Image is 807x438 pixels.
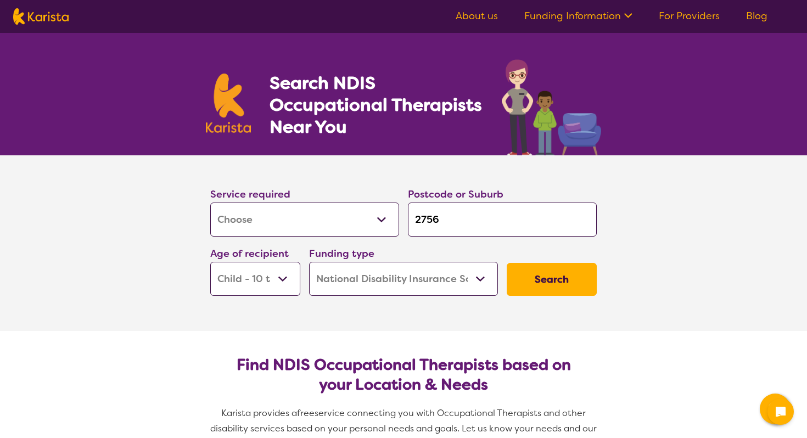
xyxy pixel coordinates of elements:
img: Karista logo [206,74,251,133]
button: Search [507,263,597,296]
label: Funding type [309,247,374,260]
h1: Search NDIS Occupational Therapists Near You [270,72,483,138]
button: Channel Menu [760,394,791,424]
img: occupational-therapy [502,59,601,155]
span: Karista provides a [221,407,297,419]
input: Type [408,203,597,237]
a: Blog [746,9,767,23]
label: Age of recipient [210,247,289,260]
label: Postcode or Suburb [408,188,503,201]
span: free [297,407,315,419]
h2: Find NDIS Occupational Therapists based on your Location & Needs [219,355,588,395]
img: Karista logo [13,8,69,25]
a: Funding Information [524,9,632,23]
a: About us [456,9,498,23]
label: Service required [210,188,290,201]
a: For Providers [659,9,720,23]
